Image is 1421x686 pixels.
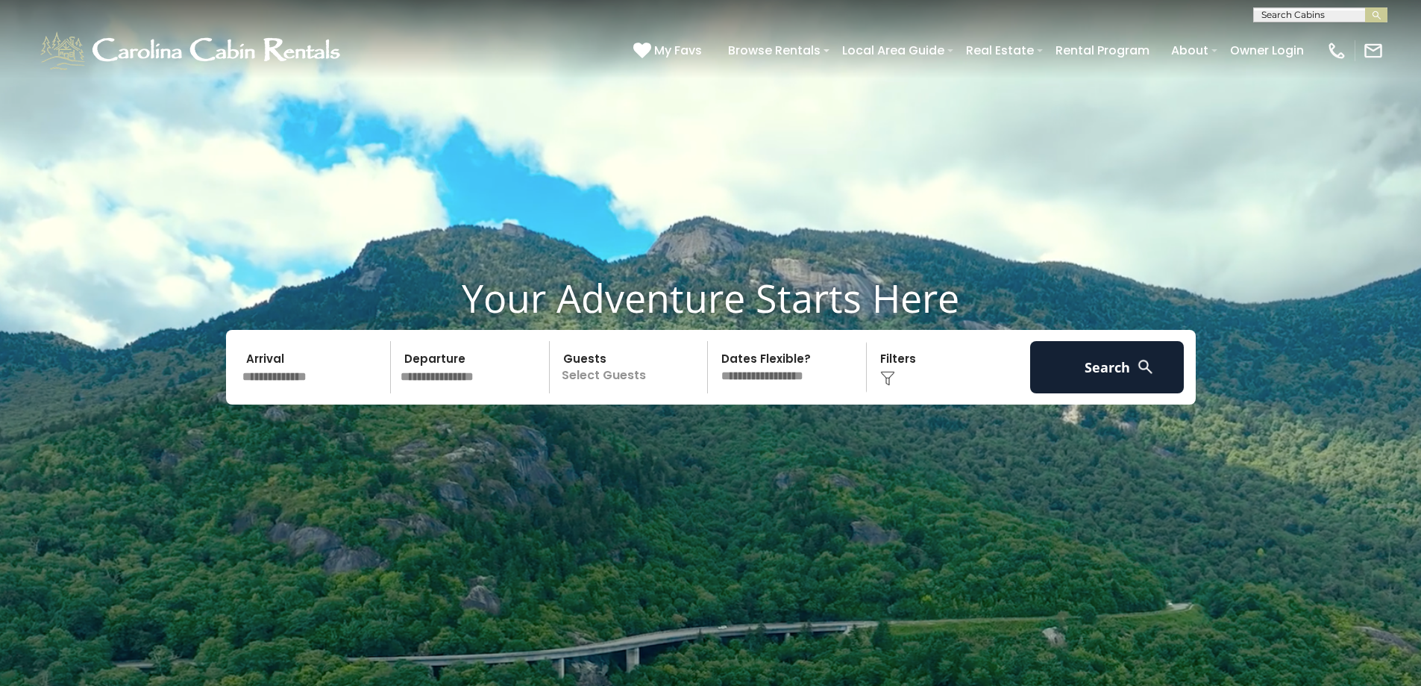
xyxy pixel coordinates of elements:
[1223,37,1311,63] a: Owner Login
[1048,37,1157,63] a: Rental Program
[654,41,702,60] span: My Favs
[1326,40,1347,61] img: phone-regular-white.png
[11,275,1410,321] h1: Your Adventure Starts Here
[37,28,347,73] img: White-1-1-2.png
[835,37,952,63] a: Local Area Guide
[880,371,895,386] img: filter--v1.png
[1363,40,1384,61] img: mail-regular-white.png
[721,37,828,63] a: Browse Rentals
[633,41,706,60] a: My Favs
[1136,358,1155,376] img: search-regular-white.png
[1164,37,1216,63] a: About
[1030,341,1185,393] button: Search
[959,37,1041,63] a: Real Estate
[554,341,708,393] p: Select Guests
